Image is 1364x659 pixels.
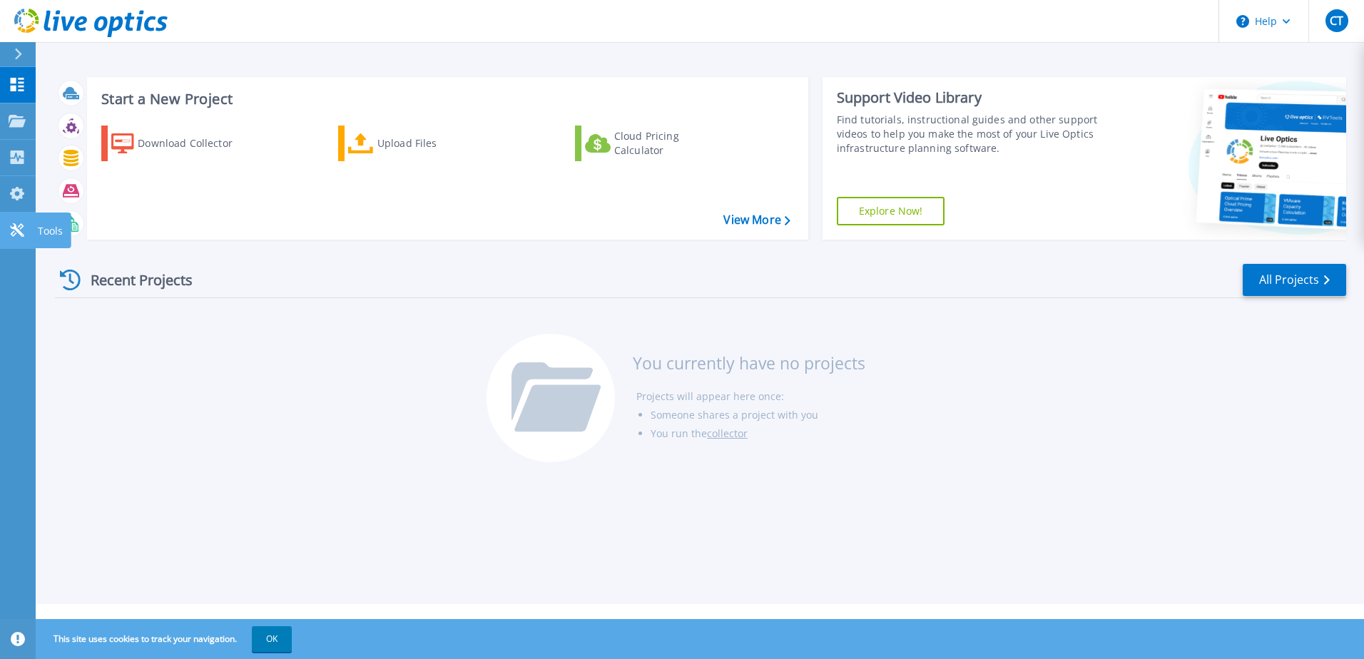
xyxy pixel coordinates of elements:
div: Recent Projects [55,262,212,297]
div: Find tutorials, instructional guides and other support videos to help you make the most of your L... [837,113,1104,155]
h3: You currently have no projects [633,355,865,371]
li: Someone shares a project with you [651,406,865,424]
p: Tools [38,213,63,250]
button: OK [252,626,292,652]
a: Cloud Pricing Calculator [575,126,734,161]
div: Download Collector [138,129,252,158]
span: This site uses cookies to track your navigation. [39,626,292,652]
a: View More [723,213,790,227]
li: Projects will appear here once: [636,387,865,406]
a: Upload Files [338,126,497,161]
a: Download Collector [101,126,260,161]
a: collector [707,426,748,440]
div: Cloud Pricing Calculator [614,129,728,158]
span: CT [1330,15,1343,26]
a: All Projects [1243,264,1346,296]
div: Upload Files [377,129,492,158]
h3: Start a New Project [101,91,790,107]
a: Explore Now! [837,197,945,225]
li: You run the [651,424,865,443]
div: Support Video Library [837,88,1104,107]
